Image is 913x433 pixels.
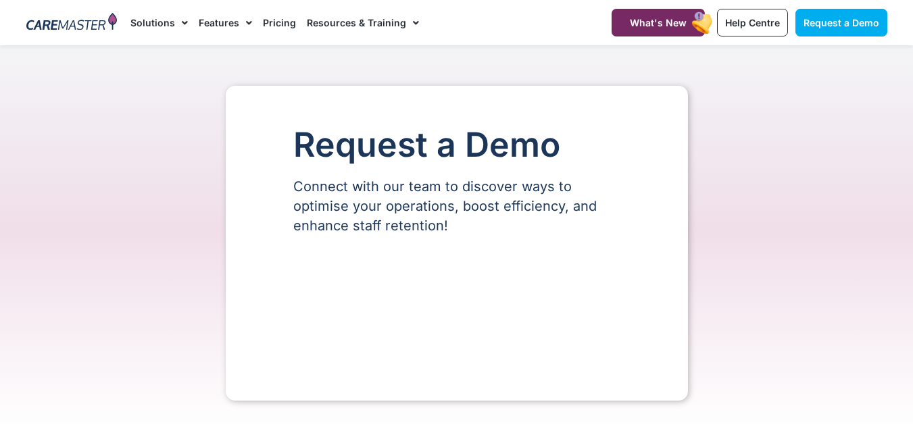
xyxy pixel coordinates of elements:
p: Connect with our team to discover ways to optimise your operations, boost efficiency, and enhance... [293,177,620,236]
iframe: Form 0 [293,259,620,360]
img: CareMaster Logo [26,13,118,33]
a: Request a Demo [795,9,887,36]
h1: Request a Demo [293,126,620,163]
span: Help Centre [725,17,780,28]
a: Help Centre [717,9,788,36]
span: What's New [630,17,687,28]
a: What's New [612,9,705,36]
span: Request a Demo [804,17,879,28]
